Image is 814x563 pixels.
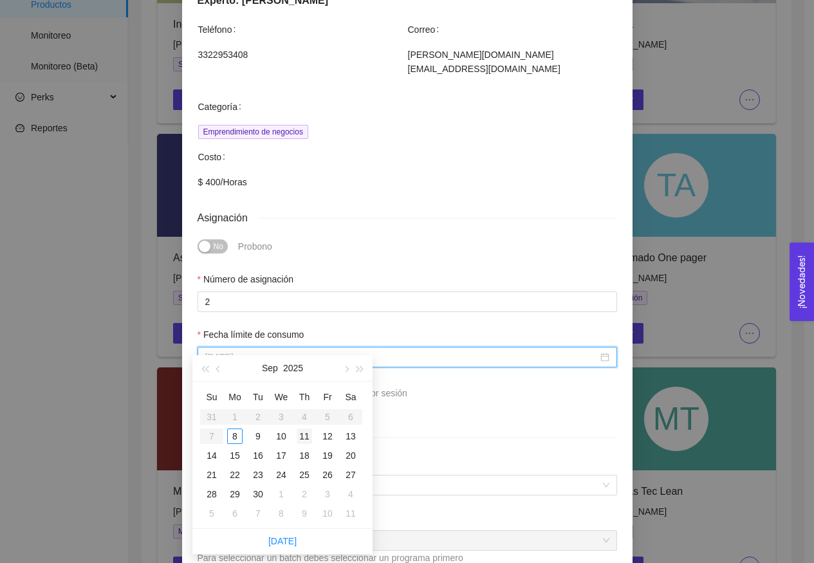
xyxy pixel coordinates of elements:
div: 9 [297,506,312,521]
input: Fecha límite de consumo [205,350,598,364]
div: 13 [343,429,358,444]
td: 2025-10-09 [293,504,316,523]
div: 2 [297,486,312,502]
div: 9 [250,429,266,444]
td: 2025-10-02 [293,485,316,504]
span: $ 400 / Horas [198,175,616,189]
div: 26 [320,467,335,483]
button: 2025 [283,355,303,381]
th: Fr [316,387,339,407]
div: 5 [204,506,219,521]
td: 2025-09-21 [200,465,223,485]
div: 24 [273,467,289,483]
td: 2025-09-19 [316,446,339,465]
td: 2025-10-04 [339,485,362,504]
div: 4 [343,486,358,502]
span: Teléfono [198,23,241,37]
td: 2025-09-24 [270,465,293,485]
div: 8 [273,506,289,521]
td: 2025-09-20 [339,446,362,465]
div: 18 [297,448,312,463]
td: 2025-09-28 [200,485,223,504]
td: 2025-09-25 [293,465,316,485]
span: [PERSON_NAME][DOMAIN_NAME][EMAIL_ADDRESS][DOMAIN_NAME] [408,48,616,76]
td: 2025-10-01 [270,485,293,504]
label: Fecha límite de consumo [198,328,304,342]
div: 8 [227,429,243,444]
div: 15 [227,448,243,463]
span: No [214,239,223,254]
div: 20 [343,448,358,463]
td: 2025-10-07 [246,504,270,523]
div: 19 [320,448,335,463]
label: Número de asignación [198,272,294,286]
span: Emprendimiento de negocios [198,125,308,139]
td: 2025-10-05 [200,504,223,523]
th: Mo [223,387,246,407]
div: 14 [204,448,219,463]
div: 21 [204,467,219,483]
a: [DATE] [268,536,297,546]
div: 23 [250,467,266,483]
td: 2025-09-30 [246,485,270,504]
input: Número de asignación [198,291,617,312]
span: Categoría [198,100,246,114]
td: 2025-09-10 [270,427,293,446]
td: 2025-10-11 [339,504,362,523]
div: 3 [320,486,335,502]
td: 2025-09-15 [223,446,246,465]
div: 1 [273,486,289,502]
div: 12 [320,429,335,444]
td: 2025-09-29 [223,485,246,504]
td: 2025-09-08 [223,427,246,446]
span: Costo [198,150,230,164]
th: Su [200,387,223,407]
td: 2025-10-06 [223,504,246,523]
td: 2025-09-12 [316,427,339,446]
td: 2025-09-18 [293,446,316,465]
td: 2025-09-16 [246,446,270,465]
td: 2025-09-22 [223,465,246,485]
div: 22 [227,467,243,483]
span: 3322953408 [198,48,407,62]
div: 7 [250,506,266,521]
td: 2025-09-14 [200,446,223,465]
div: 10 [320,506,335,521]
button: Sep [262,355,278,381]
span: Correo [408,23,445,37]
td: 2025-09-27 [339,465,362,485]
div: 27 [343,467,358,483]
div: 6 [227,506,243,521]
span: Probono [238,241,272,252]
div: 10 [273,429,289,444]
td: 2025-09-23 [246,465,270,485]
div: 11 [343,506,358,521]
td: 2025-09-26 [316,465,339,485]
td: 2025-09-11 [293,427,316,446]
th: We [270,387,293,407]
div: 16 [250,448,266,463]
td: 2025-09-13 [339,427,362,446]
td: 2025-09-17 [270,446,293,465]
div: 30 [250,486,266,502]
div: 11 [297,429,312,444]
td: 2025-09-09 [246,427,270,446]
td: 2025-10-10 [316,504,339,523]
span: Asignación [198,210,258,226]
div: 29 [227,486,243,502]
td: 2025-10-08 [270,504,293,523]
div: 17 [273,448,289,463]
div: 25 [297,467,312,483]
th: Sa [339,387,362,407]
th: Tu [246,387,270,407]
div: 28 [204,486,219,502]
button: Open Feedback Widget [790,243,814,321]
th: Th [293,387,316,407]
td: 2025-10-03 [316,485,339,504]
